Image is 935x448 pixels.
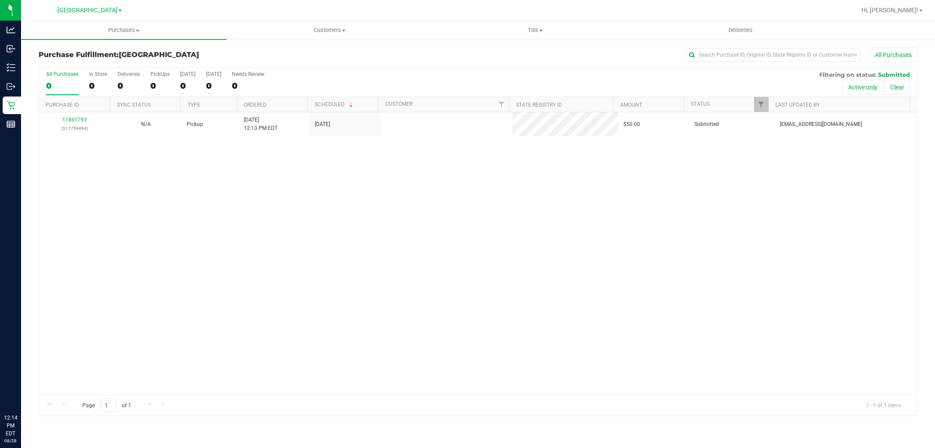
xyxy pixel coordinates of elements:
[244,102,267,108] a: Ordered
[623,120,640,129] span: $50.00
[385,101,412,107] a: Customer
[780,120,862,129] span: [EMAIL_ADDRESS][DOMAIN_NAME]
[620,102,642,108] a: Amount
[717,26,764,34] span: Deliveries
[46,71,78,77] div: All Purchases
[7,25,15,34] inline-svg: Analytics
[4,437,17,444] p: 08/28
[494,97,508,112] a: Filter
[188,102,200,108] a: Type
[315,101,355,108] a: Scheduled
[685,48,860,61] input: Search Purchase ID, Original ID, State Registry ID or Customer Name...
[100,398,116,412] input: 1
[878,71,910,78] span: Submitted
[117,71,140,77] div: Deliveries
[843,80,883,95] button: Active only
[754,97,768,112] a: Filter
[232,71,264,77] div: Needs Review
[7,44,15,53] inline-svg: Inbound
[7,101,15,110] inline-svg: Retail
[117,81,140,91] div: 0
[691,101,710,107] a: Status
[141,121,151,127] span: Not Applicable
[7,82,15,91] inline-svg: Outbound
[150,81,170,91] div: 0
[206,71,221,77] div: [DATE]
[861,7,918,14] span: Hi, [PERSON_NAME]!
[516,102,562,108] a: State Registry ID
[21,26,227,34] span: Purchases
[141,120,151,129] button: N/A
[46,81,78,91] div: 0
[775,102,820,108] a: Last Updated By
[859,398,908,412] span: 1 - 1 of 1 items
[315,120,330,129] span: [DATE]
[57,7,117,14] span: [GEOGRAPHIC_DATA]
[244,116,277,133] span: [DATE] 12:13 PM EDT
[117,102,151,108] a: Sync Status
[44,124,105,133] p: (317759494)
[21,21,227,39] a: Purchases
[227,21,432,39] a: Customers
[89,81,107,91] div: 0
[89,71,107,77] div: In Store
[227,26,432,34] span: Customers
[187,120,203,129] span: Pickup
[885,80,910,95] button: Clear
[433,26,637,34] span: Tills
[150,71,170,77] div: PickUps
[62,117,87,123] a: 11861793
[180,71,196,77] div: [DATE]
[432,21,638,39] a: Tills
[119,50,199,59] span: [GEOGRAPHIC_DATA]
[39,51,331,59] h3: Purchase Fulfillment:
[232,81,264,91] div: 0
[7,63,15,72] inline-svg: Inventory
[180,81,196,91] div: 0
[694,120,719,129] span: Submitted
[7,120,15,129] inline-svg: Reports
[638,21,843,39] a: Deliveries
[4,414,17,437] p: 12:14 PM EDT
[206,81,221,91] div: 0
[869,47,917,62] button: All Purchases
[819,71,876,78] span: Filtering on status:
[9,378,35,404] iframe: Resource center
[75,398,138,412] span: Page of 1
[26,376,36,387] iframe: Resource center unread badge
[46,102,79,108] a: Purchase ID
